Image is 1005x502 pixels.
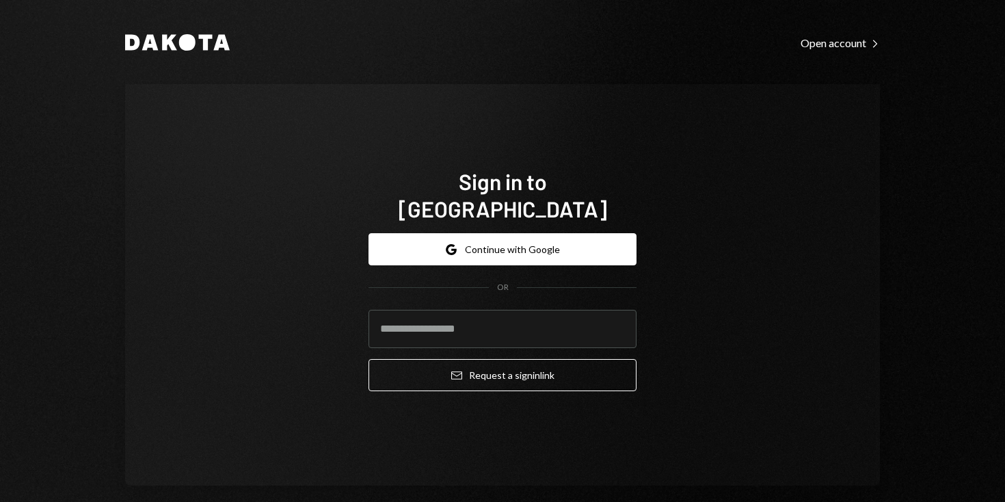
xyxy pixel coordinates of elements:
[368,233,636,265] button: Continue with Google
[368,168,636,222] h1: Sign in to [GEOGRAPHIC_DATA]
[497,282,509,293] div: OR
[368,359,636,391] button: Request a signinlink
[801,35,880,50] a: Open account
[801,36,880,50] div: Open account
